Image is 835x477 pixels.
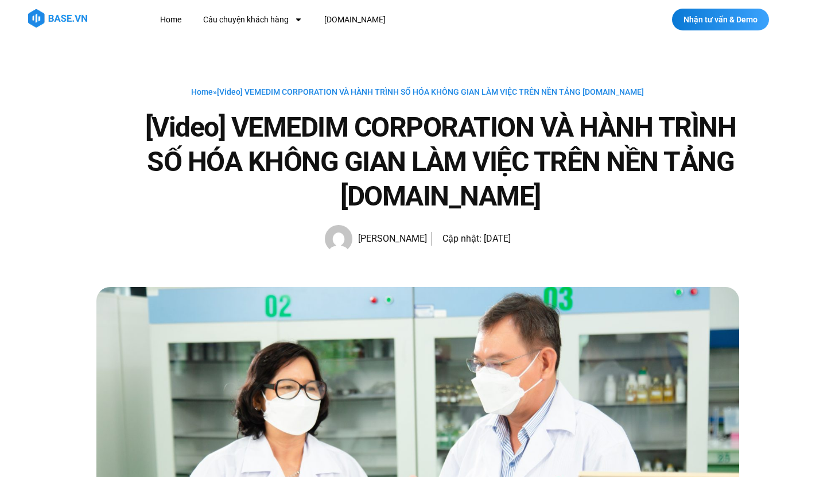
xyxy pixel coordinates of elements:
a: Picture of Hạnh Hoàng [PERSON_NAME] [325,225,427,253]
span: » [191,87,644,96]
span: [PERSON_NAME] [352,231,427,247]
h1: [Video] VEMEDIM CORPORATION VÀ HÀNH TRÌNH SỐ HÓA KHÔNG GIAN LÀM VIỆC TRÊN NỀN TẢNG [DOMAIN_NAME] [142,110,739,214]
span: Cập nhật: [442,233,481,244]
span: Nhận tư vấn & Demo [683,15,758,24]
nav: Menu [152,9,596,30]
time: [DATE] [484,233,511,244]
a: Home [191,87,213,96]
a: Home [152,9,190,30]
a: Nhận tư vấn & Demo [672,9,769,30]
a: [DOMAIN_NAME] [316,9,394,30]
span: [Video] VEMEDIM CORPORATION VÀ HÀNH TRÌNH SỐ HÓA KHÔNG GIAN LÀM VIỆC TRÊN NỀN TẢNG [DOMAIN_NAME] [217,87,644,96]
a: Câu chuyện khách hàng [195,9,311,30]
img: Picture of Hạnh Hoàng [325,225,352,253]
